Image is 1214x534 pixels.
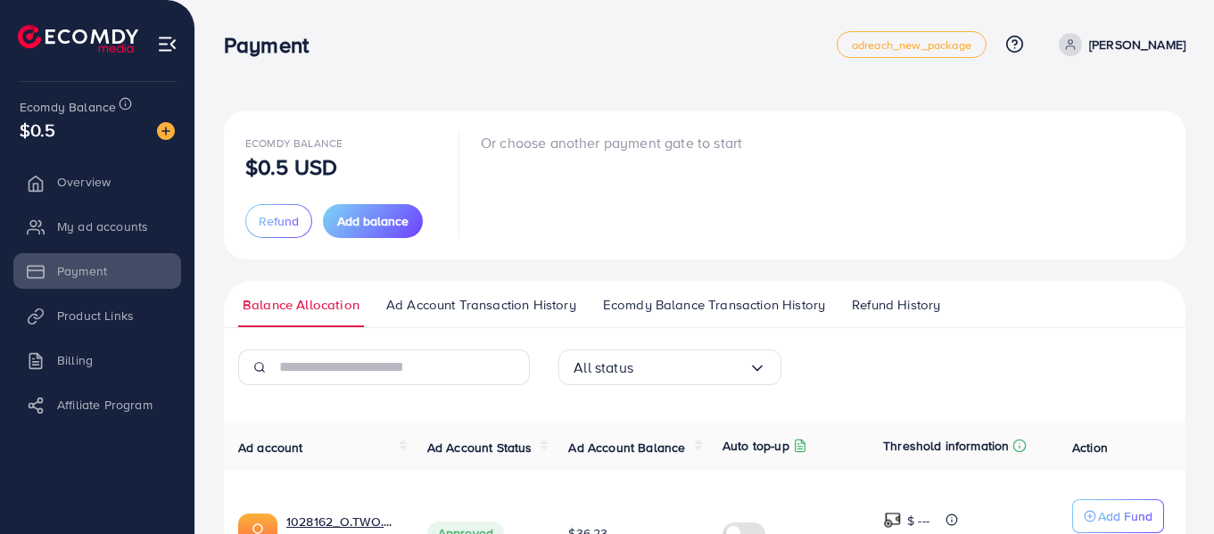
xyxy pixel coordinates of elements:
[427,439,533,456] span: Ad Account Status
[603,295,825,315] span: Ecomdy Balance Transaction History
[337,212,409,230] span: Add balance
[20,98,116,116] span: Ecomdy Balance
[837,31,987,58] a: adreach_new_package
[574,354,633,382] span: All status
[852,39,971,51] span: adreach_new_package
[1052,33,1185,56] a: [PERSON_NAME]
[883,435,1009,456] p: Threshold information
[723,435,789,456] p: Auto top-up
[245,204,312,238] button: Refund
[633,354,748,382] input: Search for option
[243,295,359,315] span: Balance Allocation
[18,25,138,53] img: logo
[1072,439,1108,456] span: Action
[568,439,685,456] span: Ad Account Balance
[224,32,323,58] h3: Payment
[245,156,337,177] p: $0.5 USD
[481,132,742,153] p: Or choose another payment gate to start
[286,513,399,530] a: 1028162_O.TWO.O Store (new)_1745922898267
[259,212,299,230] span: Refund
[883,511,902,530] img: top-up amount
[20,117,56,143] span: $0.5
[323,204,423,238] button: Add balance
[1072,499,1164,533] button: Add Fund
[852,295,940,315] span: Refund History
[245,136,343,151] span: Ecomdy Balance
[558,349,781,385] div: Search for option
[157,122,175,140] img: image
[157,34,178,54] img: menu
[238,439,303,456] span: Ad account
[386,295,576,315] span: Ad Account Transaction History
[907,510,929,531] p: $ ---
[1089,34,1185,55] p: [PERSON_NAME]
[1098,505,1152,527] p: Add Fund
